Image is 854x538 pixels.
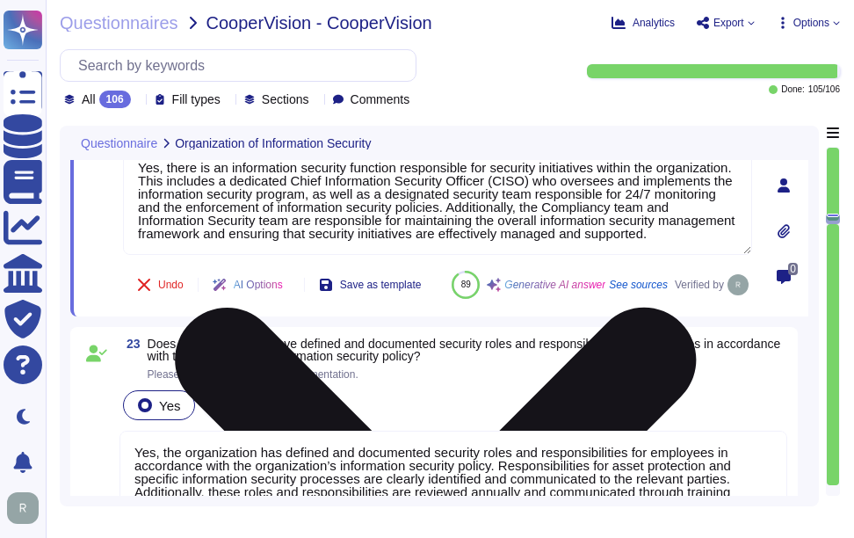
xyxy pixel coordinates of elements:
[781,85,805,94] span: Done:
[81,137,157,149] span: Questionnaire
[175,137,371,149] span: Organization of Information Security
[713,18,744,28] span: Export
[612,16,675,30] button: Analytics
[82,93,96,105] span: All
[172,93,221,105] span: Fill types
[60,14,178,32] span: Questionnaires
[4,489,51,527] button: user
[119,338,141,350] span: 23
[788,263,798,275] span: 0
[69,50,416,81] input: Search by keywords
[351,93,410,105] span: Comments
[808,85,840,94] span: 105 / 106
[7,492,39,524] img: user
[727,274,749,295] img: user
[206,14,432,32] span: CooperVision - CooperVision
[461,280,471,289] span: 89
[633,18,675,28] span: Analytics
[262,93,309,105] span: Sections
[119,431,787,525] textarea: Yes, the organization has defined and documented security roles and responsibilities for employee...
[99,91,131,108] div: 106
[793,18,829,28] span: Options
